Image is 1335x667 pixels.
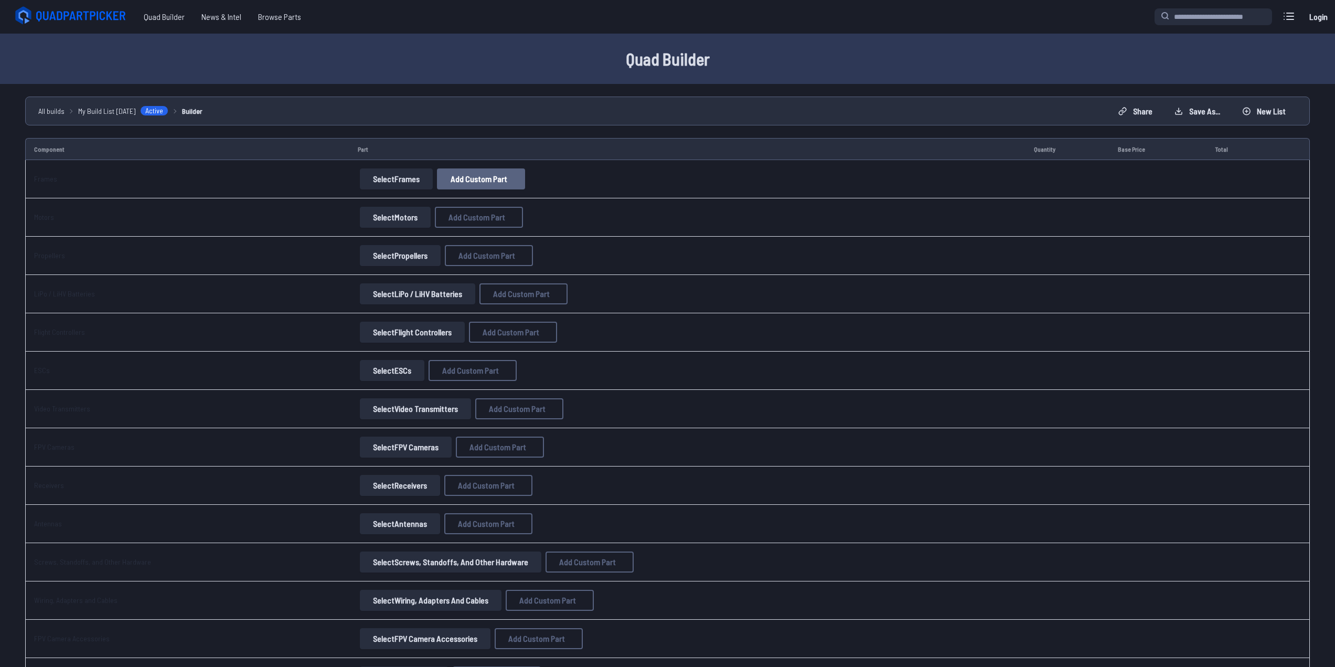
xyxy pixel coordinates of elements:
a: Propellers [34,251,65,260]
button: Add Custom Part [435,207,523,228]
button: SelectFPV Camera Accessories [360,628,490,649]
a: Browse Parts [250,6,309,27]
a: News & Intel [193,6,250,27]
a: Builder [182,105,202,117]
button: New List [1233,103,1295,120]
a: Screws, Standoffs, and Other Hardware [34,557,151,566]
button: Add Custom Part [479,283,568,304]
a: SelectReceivers [358,475,442,496]
span: Add Custom Part [469,443,526,451]
a: FPV Cameras [34,442,74,451]
button: Add Custom Part [469,322,557,343]
button: Add Custom Part [456,437,544,458]
a: LiPo / LiHV Batteries [34,289,95,298]
span: My Build List [DATE] [78,105,136,117]
td: Component [25,138,349,160]
a: SelectLiPo / LiHV Batteries [358,283,477,304]
a: SelectAntennas [358,513,442,534]
span: Add Custom Part [442,366,499,375]
span: Add Custom Part [483,328,539,336]
button: SelectLiPo / LiHV Batteries [360,283,475,304]
button: Add Custom Part [506,590,594,611]
button: SelectFPV Cameras [360,437,452,458]
button: Share [1109,103,1161,120]
a: SelectVideo Transmitters [358,398,473,419]
button: Add Custom Part [546,552,634,573]
a: Flight Controllers [34,327,85,336]
button: SelectFrames [360,168,433,189]
button: Add Custom Part [445,245,533,266]
a: Receivers [34,481,64,490]
span: Add Custom Part [458,520,515,528]
a: SelectFPV Cameras [358,437,454,458]
button: SelectScrews, Standoffs, and Other Hardware [360,552,541,573]
span: Add Custom Part [451,175,507,183]
a: SelectFPV Camera Accessories [358,628,493,649]
a: My Build List [DATE]Active [78,105,168,117]
td: Base Price [1109,138,1206,160]
button: Add Custom Part [444,475,532,496]
span: Add Custom Part [493,290,550,298]
button: SelectESCs [360,360,424,381]
button: SelectWiring, Adapters and Cables [360,590,501,611]
a: Frames [34,174,57,183]
button: Add Custom Part [429,360,517,381]
span: Add Custom Part [559,558,616,566]
button: SelectPropellers [360,245,441,266]
td: Part [349,138,1026,160]
button: SelectFlight Controllers [360,322,465,343]
a: SelectMotors [358,207,433,228]
a: SelectPropellers [358,245,443,266]
a: SelectESCs [358,360,426,381]
span: Add Custom Part [519,596,576,605]
button: SelectVideo Transmitters [360,398,471,419]
a: Wiring, Adapters and Cables [34,596,118,605]
button: Add Custom Part [437,168,525,189]
h1: Quad Builder [332,46,1003,71]
span: Add Custom Part [458,481,515,490]
button: Add Custom Part [444,513,532,534]
a: All builds [38,105,65,117]
button: SelectAntennas [360,513,440,534]
button: Add Custom Part [475,398,563,419]
a: SelectFrames [358,168,435,189]
a: Video Transmitters [34,404,90,413]
button: Save as... [1166,103,1229,120]
td: Quantity [1026,138,1109,160]
a: SelectFlight Controllers [358,322,467,343]
button: SelectReceivers [360,475,440,496]
a: ESCs [34,366,50,375]
button: SelectMotors [360,207,431,228]
a: SelectWiring, Adapters and Cables [358,590,504,611]
a: Motors [34,213,54,221]
button: Add Custom Part [495,628,583,649]
a: Login [1306,6,1331,27]
span: Add Custom Part [448,213,505,221]
td: Total [1206,138,1272,160]
span: Add Custom Part [489,405,546,413]
a: SelectScrews, Standoffs, and Other Hardware [358,552,543,573]
span: Add Custom Part [458,251,515,260]
span: Add Custom Part [508,634,565,643]
a: Antennas [34,519,62,528]
a: Quad Builder [135,6,193,27]
a: FPV Camera Accessories [34,634,110,643]
span: Active [140,105,168,116]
